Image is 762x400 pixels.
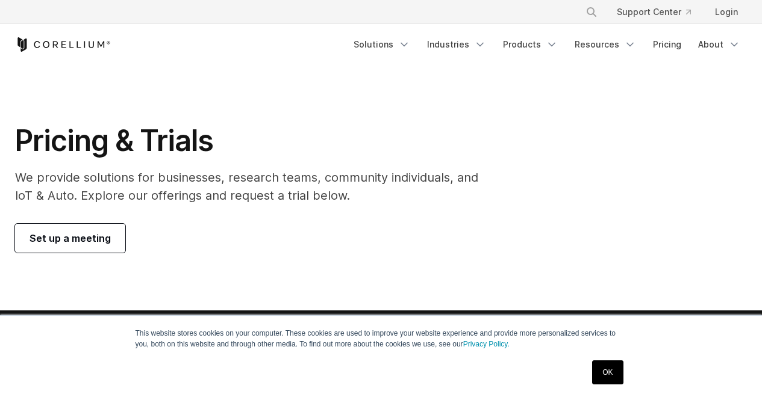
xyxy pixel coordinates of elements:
a: Set up a meeting [15,224,125,253]
a: Support Center [607,1,701,23]
a: Products [496,34,565,55]
a: Resources [567,34,643,55]
p: This website stores cookies on your computer. These cookies are used to improve your website expe... [136,328,627,349]
div: Navigation Menu [346,34,748,55]
h1: Pricing & Trials [15,123,495,159]
a: Solutions [346,34,417,55]
a: About [691,34,748,55]
a: Pricing [646,34,689,55]
a: Privacy Policy. [463,340,510,348]
p: We provide solutions for businesses, research teams, community individuals, and IoT & Auto. Explo... [15,168,495,205]
a: Industries [420,34,493,55]
span: Set up a meeting [30,231,111,245]
div: Navigation Menu [571,1,748,23]
a: Corellium Home [15,37,111,52]
button: Search [581,1,602,23]
a: OK [592,360,623,384]
a: Login [705,1,748,23]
